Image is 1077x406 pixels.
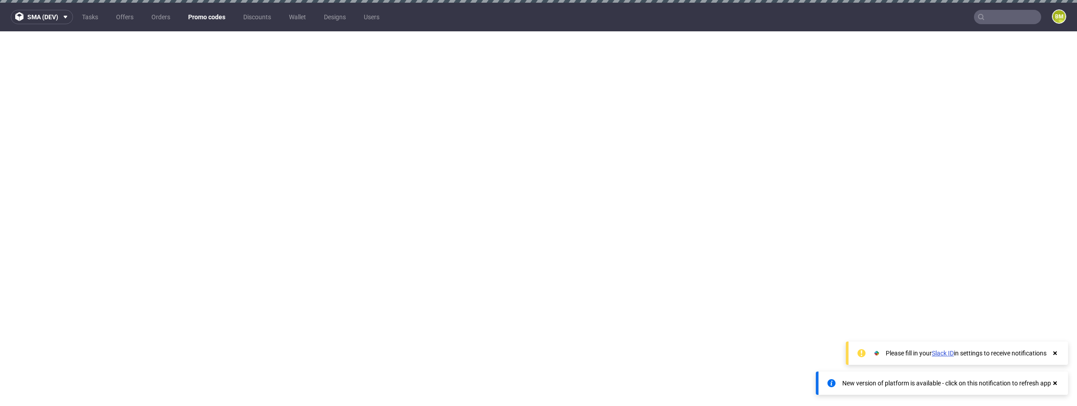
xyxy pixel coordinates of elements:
[146,10,176,24] a: Orders
[77,10,103,24] a: Tasks
[358,10,385,24] a: Users
[183,10,231,24] a: Promo codes
[284,10,311,24] a: Wallet
[1053,10,1065,23] figcaption: BM
[319,10,351,24] a: Designs
[11,10,73,24] button: sma (dev)
[27,14,58,20] span: sma (dev)
[932,350,954,357] a: Slack ID
[238,10,276,24] a: Discounts
[842,379,1051,388] div: New version of platform is available - click on this notification to refresh app
[111,10,139,24] a: Offers
[872,349,881,358] img: Slack
[886,349,1047,358] div: Please fill in your in settings to receive notifications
